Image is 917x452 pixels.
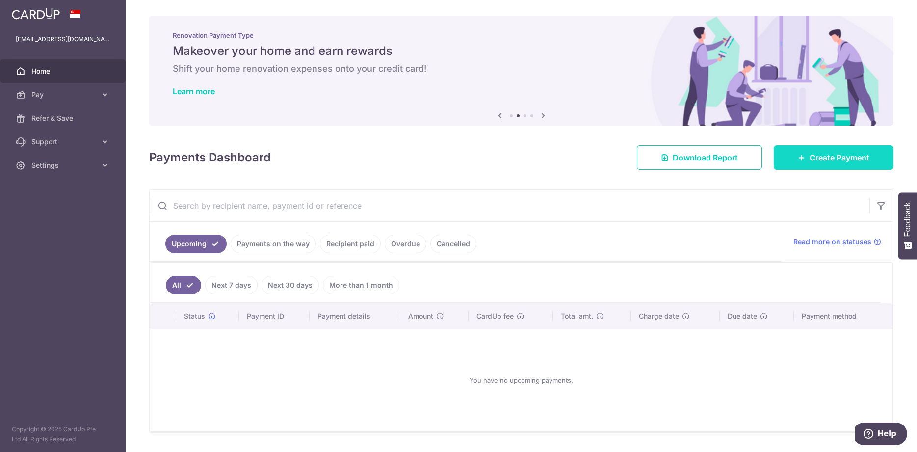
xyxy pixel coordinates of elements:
span: Settings [31,160,96,170]
a: Payments on the way [231,235,316,253]
a: Next 30 days [262,276,319,294]
span: Amount [408,311,433,321]
input: Search by recipient name, payment id or reference [150,190,869,221]
span: Status [184,311,205,321]
a: Learn more [173,86,215,96]
span: Refer & Save [31,113,96,123]
span: Home [31,66,96,76]
span: Support [31,137,96,147]
span: Read more on statuses [793,237,871,247]
h4: Payments Dashboard [149,149,271,166]
p: [EMAIL_ADDRESS][DOMAIN_NAME] [16,34,110,44]
span: Create Payment [810,152,869,163]
span: Feedback [903,202,912,237]
span: Download Report [673,152,738,163]
span: Due date [728,311,757,321]
div: You have no upcoming payments. [162,337,881,424]
img: Renovation banner [149,16,893,126]
a: Download Report [637,145,762,170]
h5: Makeover your home and earn rewards [173,43,870,59]
span: Total amt. [561,311,593,321]
a: Recipient paid [320,235,381,253]
a: Cancelled [430,235,476,253]
a: Overdue [385,235,426,253]
a: All [166,276,201,294]
a: Read more on statuses [793,237,881,247]
button: Feedback - Show survey [898,192,917,259]
span: Pay [31,90,96,100]
h6: Shift your home renovation expenses onto your credit card! [173,63,870,75]
span: Charge date [639,311,679,321]
p: Renovation Payment Type [173,31,870,39]
a: Create Payment [774,145,893,170]
span: CardUp fee [476,311,514,321]
a: More than 1 month [323,276,399,294]
img: CardUp [12,8,60,20]
th: Payment ID [239,303,309,329]
iframe: Opens a widget where you can find more information [855,423,907,447]
a: Next 7 days [205,276,258,294]
th: Payment method [794,303,892,329]
a: Upcoming [165,235,227,253]
th: Payment details [310,303,400,329]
